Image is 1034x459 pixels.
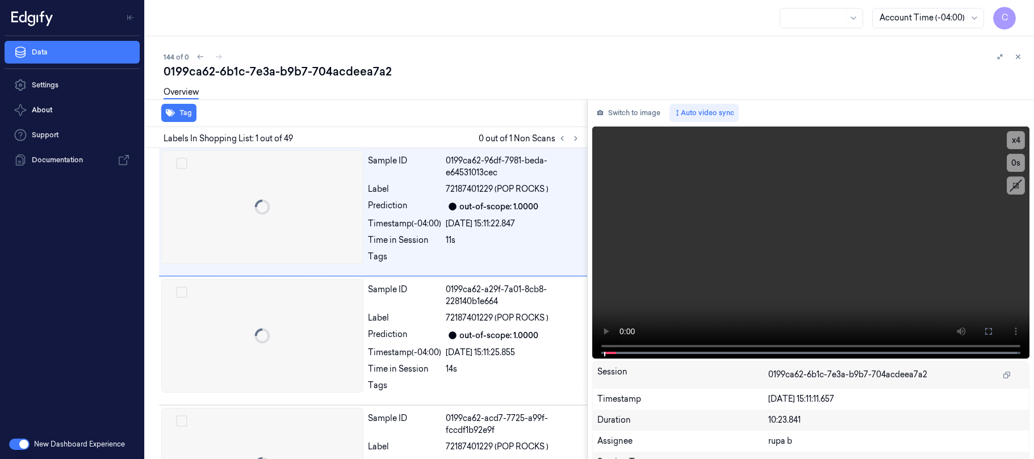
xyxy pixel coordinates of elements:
[592,104,665,122] button: Switch to image
[768,393,1024,405] div: [DATE] 15:11:11.657
[446,312,549,324] span: 72187401229 (POP ROCKS )
[446,412,580,436] div: 0199ca62-acd7-7725-a99f-fccdf1b92e9f
[1007,131,1025,149] button: x4
[368,412,441,436] div: Sample ID
[368,218,441,230] div: Timestamp (-04:00)
[5,149,140,171] a: Documentation
[368,347,441,359] div: Timestamp (-04:00)
[597,366,768,384] div: Session
[479,132,583,145] span: 0 out of 1 Non Scans
[446,183,549,195] span: 72187401229 (POP ROCKS )
[597,435,768,447] div: Assignee
[368,363,441,375] div: Time in Session
[176,287,187,298] button: Select row
[446,234,580,246] div: 11s
[993,7,1016,30] button: C
[446,284,580,308] div: 0199ca62-a29f-7a01-8cb8-228140b1e664
[164,52,189,62] span: 144 of 0
[459,330,538,342] div: out-of-scope: 1.0000
[368,329,441,342] div: Prediction
[768,369,927,381] span: 0199ca62-6b1c-7e3a-b9b7-704acdeea7a2
[5,124,140,146] a: Support
[164,86,199,99] a: Overview
[176,158,187,169] button: Select row
[768,414,1024,426] div: 10:23.841
[5,99,140,121] button: About
[368,234,441,246] div: Time in Session
[368,200,441,213] div: Prediction
[768,435,1024,447] div: rupa b
[597,393,768,405] div: Timestamp
[368,441,441,453] div: Label
[597,414,768,426] div: Duration
[368,155,441,179] div: Sample ID
[176,415,187,427] button: Select row
[368,284,441,308] div: Sample ID
[446,155,580,179] div: 0199ca62-96df-7981-beda-e64531013cec
[122,9,140,27] button: Toggle Navigation
[446,441,549,453] span: 72187401229 (POP ROCKS )
[446,218,580,230] div: [DATE] 15:11:22.847
[368,380,441,398] div: Tags
[5,41,140,64] a: Data
[459,201,538,213] div: out-of-scope: 1.0000
[5,74,140,96] a: Settings
[368,183,441,195] div: Label
[164,64,1025,79] div: 0199ca62-6b1c-7e3a-b9b7-704acdeea7a2
[368,312,441,324] div: Label
[669,104,739,122] button: Auto video sync
[368,251,441,269] div: Tags
[1007,154,1025,172] button: 0s
[164,133,293,145] span: Labels In Shopping List: 1 out of 49
[446,363,580,375] div: 14s
[446,347,580,359] div: [DATE] 15:11:25.855
[161,104,196,122] button: Tag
